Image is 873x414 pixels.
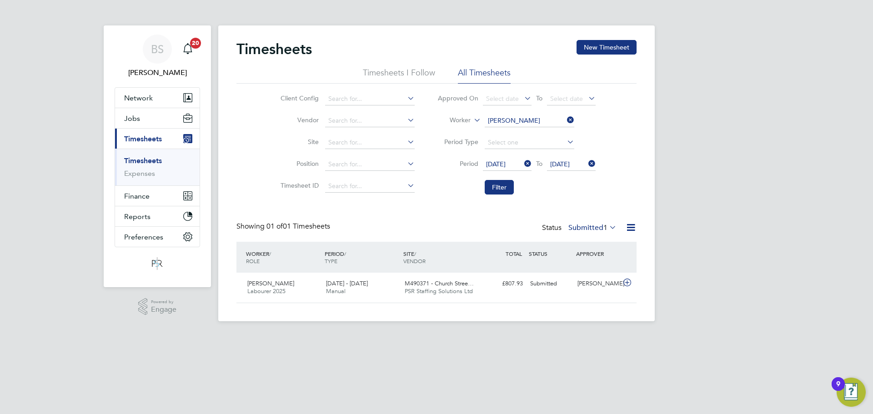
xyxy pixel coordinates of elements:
span: Reports [124,212,151,221]
span: 1 [603,223,607,232]
input: Search for... [325,180,415,193]
a: Powered byEngage [138,298,177,315]
span: / [414,250,416,257]
a: Timesheets [124,156,162,165]
label: Vendor [278,116,319,124]
h2: Timesheets [236,40,312,58]
span: Powered by [151,298,176,306]
label: Site [278,138,319,146]
label: Worker [430,116,471,125]
button: Network [115,88,200,108]
span: Timesheets [124,135,162,143]
span: M490371 - Church Stree… [405,279,474,287]
div: 9 [836,384,840,396]
input: Search for... [485,115,574,127]
button: Jobs [115,108,200,128]
div: APPROVER [574,245,621,262]
input: Search for... [325,115,415,127]
span: Labourer 2025 [247,287,286,295]
button: Preferences [115,227,200,247]
a: Expenses [124,169,155,178]
span: ROLE [246,257,260,264]
li: All Timesheets [458,67,511,84]
span: / [269,250,271,257]
div: Showing [236,222,332,231]
span: BS [151,43,164,55]
span: Engage [151,306,176,314]
a: BS[PERSON_NAME] [115,35,200,78]
a: Go to home page [115,256,200,271]
button: Finance [115,186,200,206]
span: 01 Timesheets [266,222,330,231]
div: [PERSON_NAME] [574,276,621,291]
span: TOTAL [506,250,522,257]
span: Jobs [124,114,140,123]
input: Select one [485,136,574,149]
label: Timesheet ID [278,181,319,190]
label: Period Type [437,138,478,146]
span: Network [124,94,153,102]
button: Filter [485,180,514,195]
span: / [344,250,346,257]
label: Position [278,160,319,168]
span: 20 [190,38,201,49]
span: Select date [550,95,583,103]
div: £807.93 [479,276,527,291]
li: Timesheets I Follow [363,67,435,84]
button: Timesheets [115,129,200,149]
span: [DATE] - [DATE] [326,279,368,287]
div: Status [542,222,618,234]
span: [DATE] [550,160,570,168]
span: To [533,92,545,104]
span: [PERSON_NAME] [247,279,294,287]
div: Timesheets [115,149,200,185]
div: PERIOD [322,245,401,269]
div: WORKER [244,245,322,269]
a: 20 [179,35,197,64]
span: Beth Seddon [115,67,200,78]
span: Preferences [124,233,163,241]
input: Search for... [325,93,415,105]
span: Manual [326,287,346,295]
div: SITE [401,245,480,269]
span: PSR Staffing Solutions Ltd [405,287,473,295]
div: STATUS [527,245,574,262]
label: Submitted [568,223,617,232]
span: TYPE [325,257,337,264]
img: psrsolutions-logo-retina.png [149,256,166,271]
span: 01 of [266,222,283,231]
span: [DATE] [486,160,506,168]
label: Client Config [278,94,319,102]
span: To [533,158,545,170]
label: Period [437,160,478,168]
button: Reports [115,206,200,226]
span: Finance [124,192,150,200]
button: New Timesheet [577,40,637,55]
nav: Main navigation [104,25,211,287]
div: Submitted [527,276,574,291]
label: Approved On [437,94,478,102]
input: Search for... [325,158,415,171]
span: VENDOR [403,257,426,264]
input: Search for... [325,136,415,149]
span: Select date [486,95,519,103]
button: Open Resource Center, 9 new notifications [837,378,866,407]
